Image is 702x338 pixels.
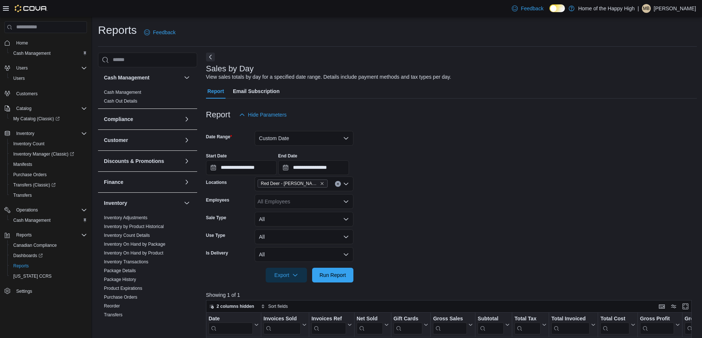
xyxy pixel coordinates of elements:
a: Reports [10,261,32,270]
span: Hide Parameters [248,111,287,118]
button: Discounts & Promotions [104,157,181,165]
span: Run Report [319,271,346,279]
button: Compliance [182,115,191,124]
button: Cash Management [7,48,90,58]
button: Invoices Sold [263,316,307,334]
a: Customers [13,89,41,98]
button: Cash Management [182,73,191,82]
span: Sort fields [268,303,288,309]
button: Transfers [7,190,90,200]
a: Transfers [104,312,122,317]
span: Transfers [13,192,32,198]
button: Customers [1,88,90,99]
button: Inventory [13,129,37,138]
span: Export [270,268,303,282]
h3: Finance [104,178,123,186]
div: View sales totals by day for a specified date range. Details include payment methods and tax type... [206,73,451,81]
label: Is Delivery [206,250,228,256]
div: Gift Cards [393,316,422,323]
span: Inventory Manager (Classic) [13,151,74,157]
div: Gross Profit [640,316,674,334]
input: Press the down key to open a popover containing a calendar. [278,160,349,175]
a: Users [10,74,28,83]
button: Subtotal [478,316,510,334]
span: [US_STATE] CCRS [13,273,52,279]
span: Customers [16,91,38,97]
label: Sale Type [206,215,226,221]
span: Cash Management [13,217,50,223]
span: Reports [13,263,29,269]
p: | [638,4,639,13]
a: Manifests [10,160,35,169]
span: Users [13,75,25,81]
span: Users [16,65,28,71]
span: Washington CCRS [10,272,87,281]
a: Cash Management [10,216,53,225]
div: Net Sold [356,316,383,323]
a: Inventory Transactions [104,259,149,264]
button: Total Invoiced [551,316,596,334]
span: Inventory by Product Historical [104,224,164,230]
button: Keyboard shortcuts [657,302,666,311]
button: Gross Sales [433,316,473,334]
button: Users [7,73,90,83]
a: Transfers (Classic) [10,181,59,189]
button: All [255,230,353,244]
div: Inventory [98,213,197,322]
button: Inventory [1,128,90,139]
a: My Catalog (Classic) [7,114,90,124]
p: Home of the Happy High [578,4,635,13]
span: Reports [13,231,87,239]
span: Users [10,74,87,83]
label: Use Type [206,232,225,238]
span: Manifests [10,160,87,169]
a: Cash Management [104,90,141,95]
button: Reports [13,231,35,239]
span: Inventory Count [13,141,45,147]
button: Net Sold [356,316,388,334]
button: Total Cost [600,316,635,334]
span: Dashboards [10,251,87,260]
div: Total Tax [514,316,541,334]
span: Inventory On Hand by Product [104,250,163,256]
a: Settings [13,287,35,296]
a: [US_STATE] CCRS [10,272,55,281]
div: Gross Profit [640,316,674,323]
span: Transfers [104,312,122,318]
input: Dark Mode [549,4,565,12]
span: Cash Management [104,89,141,95]
button: Home [1,38,90,48]
button: Date [209,316,259,334]
button: Catalog [1,103,90,114]
span: Red Deer - Bower Place - Fire & Flower [258,179,328,188]
button: Hide Parameters [236,107,290,122]
span: Inventory [13,129,87,138]
div: Total Tax [514,316,541,323]
span: Home [13,38,87,47]
button: Purchase Orders [7,170,90,180]
h3: Compliance [104,115,133,123]
span: MB [643,4,650,13]
label: Locations [206,179,227,185]
span: 2 columns hidden [217,303,254,309]
a: Inventory On Hand by Product [104,250,163,256]
button: Canadian Compliance [7,240,90,250]
button: Operations [13,206,41,214]
span: Red Deer - [PERSON_NAME] Place - Fire & Flower [261,180,318,187]
button: Sort fields [258,302,291,311]
button: Catalog [13,104,34,113]
span: Inventory Transactions [104,259,149,265]
button: Export [266,268,307,282]
span: Transfers (Classic) [10,181,87,189]
span: Settings [16,288,32,294]
a: Transfers [10,191,35,200]
span: Feedback [521,5,543,12]
span: Catalog [16,106,31,111]
button: Settings [1,286,90,296]
a: Inventory by Product Historical [104,224,164,229]
button: Cash Management [104,74,181,81]
button: Operations [1,205,90,215]
button: Enter fullscreen [681,302,690,311]
button: Customer [182,136,191,145]
button: Cash Management [7,215,90,225]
